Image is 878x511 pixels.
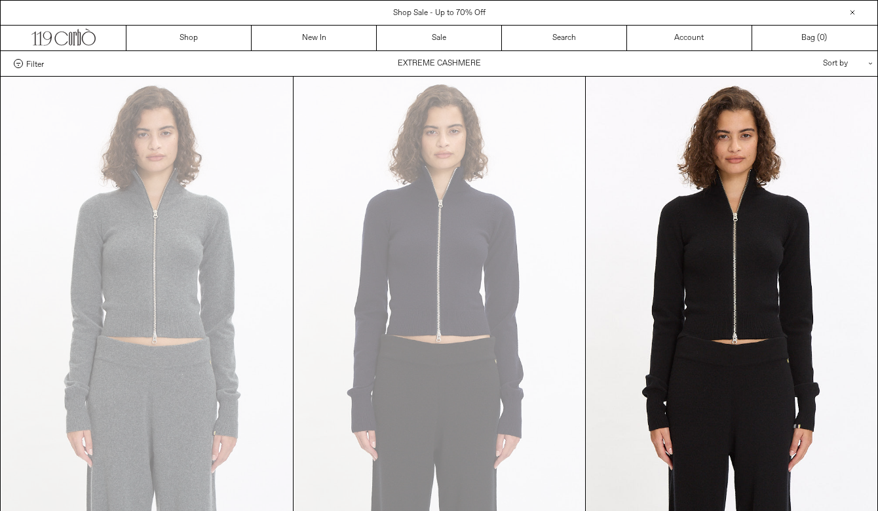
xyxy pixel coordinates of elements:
span: ) [820,32,827,44]
a: Account [627,26,752,50]
a: Sale [377,26,502,50]
a: Shop [126,26,252,50]
span: Filter [26,59,44,68]
a: Search [502,26,627,50]
a: Bag () [752,26,877,50]
span: 0 [820,33,824,43]
div: Sort by [746,51,864,76]
a: New In [252,26,377,50]
a: Shop Sale - Up to 70% Off [393,8,486,18]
